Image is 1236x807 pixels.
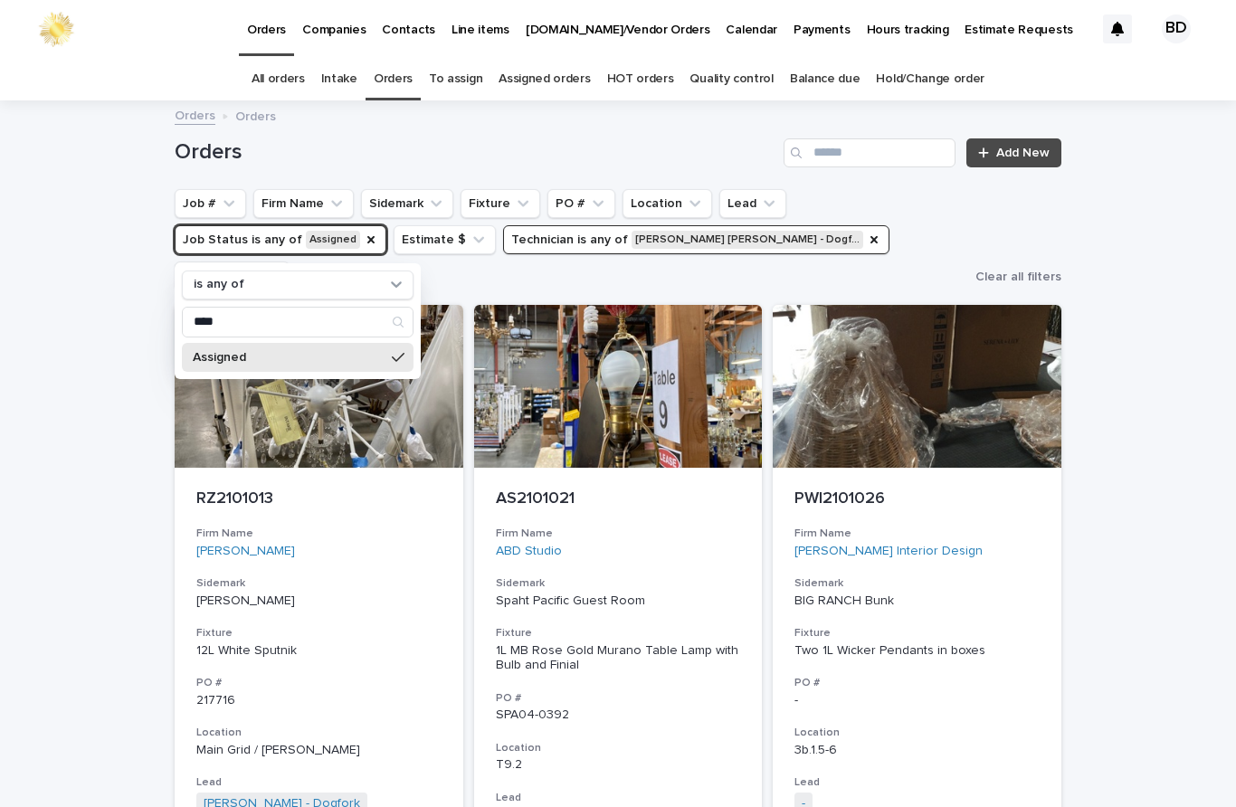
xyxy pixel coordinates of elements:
[996,147,1050,159] span: Add New
[496,576,741,591] h3: Sidemark
[253,189,354,218] button: Firm Name
[361,189,453,218] button: Sidemark
[547,189,615,218] button: PO #
[1162,14,1191,43] div: BD
[196,593,442,609] p: [PERSON_NAME]
[968,263,1061,290] button: Clear all filters
[794,576,1040,591] h3: Sidemark
[794,593,1040,609] p: BIG RANCH Bunk
[794,544,983,559] a: [PERSON_NAME] Interior Design
[196,643,442,659] div: 12L White Sputnik
[794,743,1040,758] p: 3b.1.5-6
[193,351,385,364] p: Assigned
[252,58,305,100] a: All orders
[196,527,442,541] h3: Firm Name
[196,775,442,790] h3: Lead
[496,741,741,755] h3: Location
[175,189,246,218] button: Job #
[194,277,244,292] p: is any of
[784,138,956,167] input: Search
[794,489,1040,509] p: PWI2101026
[496,527,741,541] h3: Firm Name
[196,676,442,690] h3: PO #
[496,544,562,559] a: ABD Studio
[394,225,496,254] button: Estimate $
[790,58,860,100] a: Balance due
[975,271,1061,283] span: Clear all filters
[496,643,741,674] div: 1L MB Rose Gold Murano Table Lamp with Bulb and Finial
[496,593,741,609] p: Spaht Pacific Guest Room
[794,643,1040,659] div: Two 1L Wicker Pendants in boxes
[183,308,413,337] input: Search
[196,693,442,708] p: 217716
[794,626,1040,641] h3: Fixture
[429,58,482,100] a: To assign
[496,691,741,706] h3: PO #
[175,225,386,254] button: Job Status
[623,189,712,218] button: Location
[966,138,1061,167] a: Add New
[196,544,295,559] a: [PERSON_NAME]
[196,726,442,740] h3: Location
[175,104,215,125] a: Orders
[321,58,357,100] a: Intake
[876,58,984,100] a: Hold/Change order
[794,527,1040,541] h3: Firm Name
[496,791,741,805] h3: Lead
[374,58,413,100] a: Orders
[794,726,1040,740] h3: Location
[499,58,590,100] a: Assigned orders
[175,139,776,166] h1: Orders
[461,189,540,218] button: Fixture
[36,11,76,47] img: 0ffKfDbyRa2Iv8hnaAqg
[175,261,290,290] button: Photos/Docs
[719,189,786,218] button: Lead
[496,757,741,773] p: T9.2
[503,225,889,254] button: Technician
[196,489,442,509] p: RZ2101013
[496,707,741,723] p: SPA04-0392
[794,676,1040,690] h3: PO #
[496,626,741,641] h3: Fixture
[196,576,442,591] h3: Sidemark
[794,775,1040,790] h3: Lead
[607,58,674,100] a: HOT orders
[689,58,773,100] a: Quality control
[794,693,1040,708] p: -
[196,626,442,641] h3: Fixture
[235,105,276,125] p: Orders
[196,743,442,758] p: Main Grid / [PERSON_NAME]
[496,489,741,509] p: AS2101021
[182,307,414,337] div: Search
